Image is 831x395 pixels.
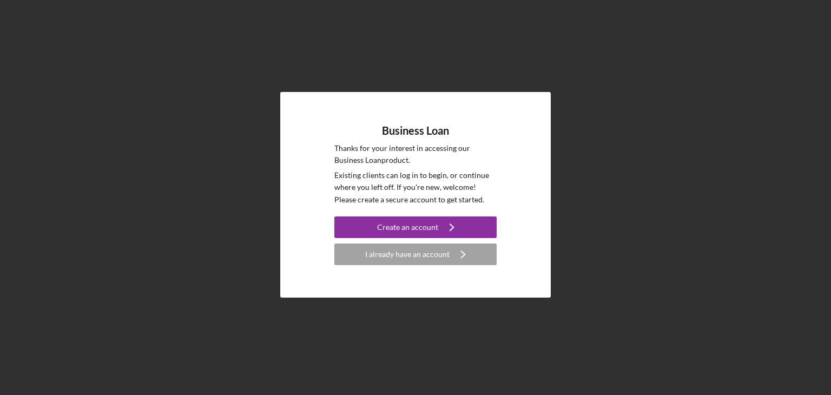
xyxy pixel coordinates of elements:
a: Create an account [334,216,497,241]
p: Thanks for your interest in accessing our Business Loan product. [334,142,497,167]
div: Create an account [377,216,438,238]
div: I already have an account [365,243,450,265]
h4: Business Loan [382,124,449,137]
button: I already have an account [334,243,497,265]
p: Existing clients can log in to begin, or continue where you left off. If you're new, welcome! Ple... [334,169,497,206]
button: Create an account [334,216,497,238]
